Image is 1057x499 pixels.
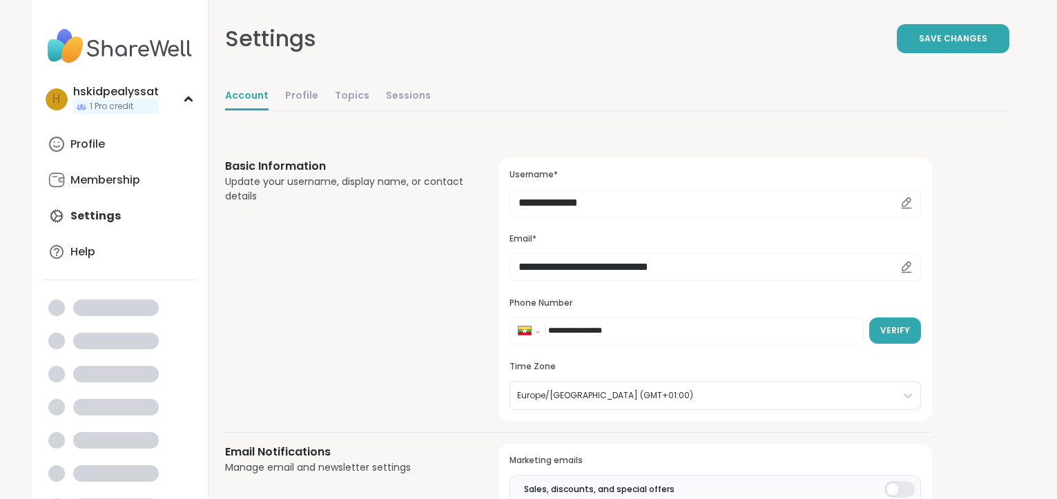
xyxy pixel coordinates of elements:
h3: Email* [510,233,920,245]
button: Verify [869,317,921,344]
h3: Marketing emails [510,455,920,467]
div: Profile [70,137,105,152]
a: Profile [285,83,318,110]
img: ShareWell Nav Logo [43,22,197,70]
div: hskidpealyssat [73,84,159,99]
a: Topics [335,83,369,110]
h3: Basic Information [225,158,466,175]
h3: Phone Number [510,297,920,309]
a: Sessions [386,83,431,110]
a: Membership [43,164,197,197]
div: Settings [225,22,316,55]
h3: Time Zone [510,361,920,373]
h3: Email Notifications [225,444,466,460]
a: Account [225,83,269,110]
div: Membership [70,173,140,188]
span: 1 Pro credit [90,101,133,112]
span: Verify [880,324,910,337]
div: Help [70,244,95,260]
a: Profile [43,128,197,161]
span: Save Changes [919,32,987,45]
button: Save Changes [897,24,1009,53]
a: Help [43,235,197,268]
span: Sales, discounts, and special offers [524,483,675,496]
span: h [52,90,60,108]
h3: Username* [510,169,920,181]
div: Manage email and newsletter settings [225,460,466,475]
div: Update your username, display name, or contact details [225,175,466,204]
